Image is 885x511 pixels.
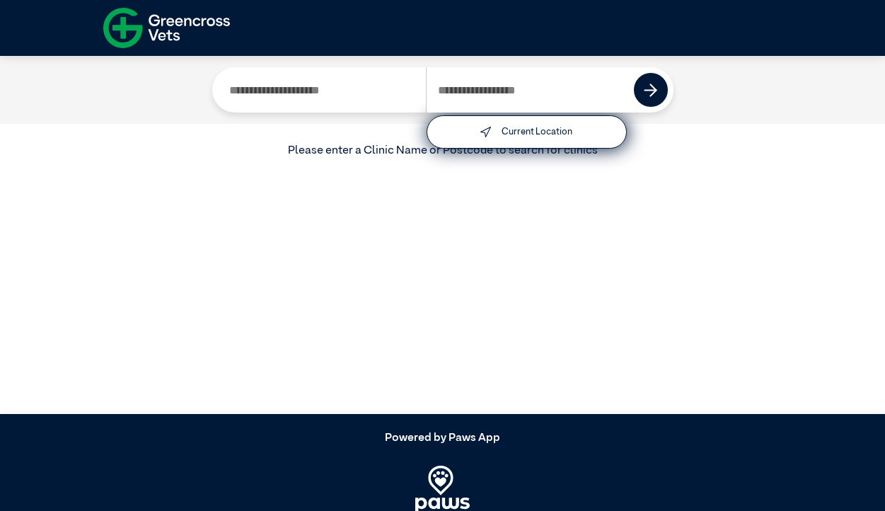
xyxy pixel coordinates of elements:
input: Search by Clinic Name [218,67,426,113]
img: f-logo [103,4,230,52]
img: icon-right [644,84,657,97]
h5: Powered by Paws App [103,432,782,445]
label: Current Location [502,127,572,137]
input: Search by Postcode [426,67,635,113]
div: Please enter a Clinic Name or Postcode to search for clinics [103,142,782,159]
